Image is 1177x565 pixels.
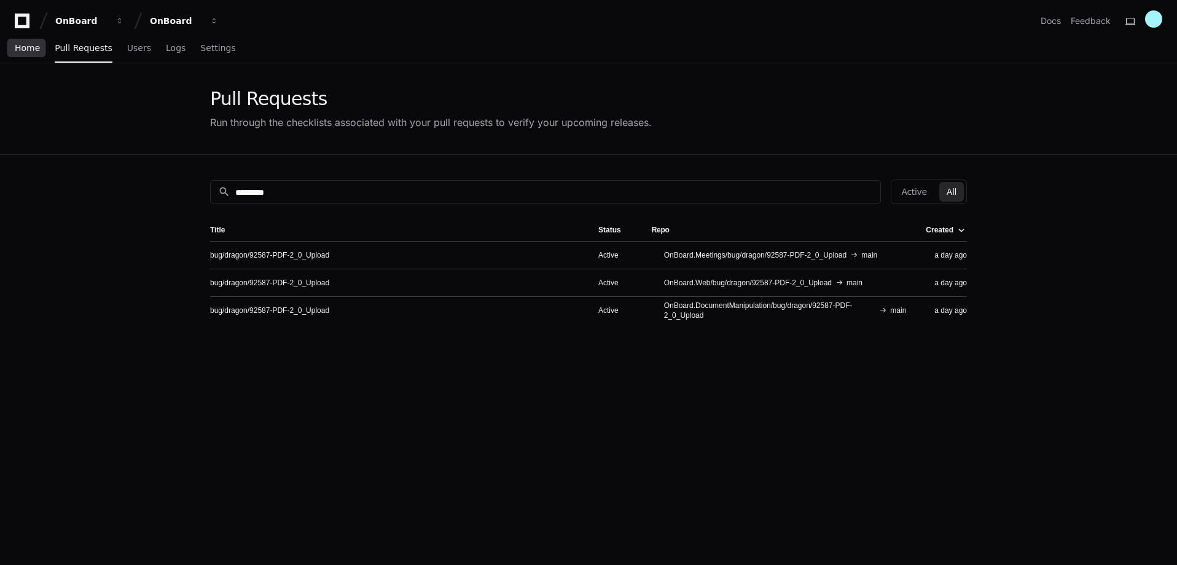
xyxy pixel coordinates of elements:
button: Feedback [1071,15,1111,27]
span: Users [127,44,151,52]
span: OnBoard.Meetings/bug/dragon/92587-PDF-2_0_Upload [664,250,847,260]
span: Pull Requests [55,44,112,52]
span: main [890,306,906,315]
span: Settings [200,44,235,52]
div: Title [210,225,225,235]
button: OnBoard [50,10,129,32]
div: a day ago [926,250,967,260]
a: Home [15,34,40,63]
div: Status [598,225,621,235]
a: Docs [1041,15,1061,27]
div: Created [926,225,953,235]
span: main [847,278,862,288]
a: bug/dragon/92587-PDF-2_0_Upload [210,278,329,288]
div: Active [598,306,632,315]
span: Logs [166,44,186,52]
a: bug/dragon/92587-PDF-2_0_Upload [210,306,329,315]
button: OnBoard [145,10,224,32]
div: Title [210,225,579,235]
a: bug/dragon/92587-PDF-2_0_Upload [210,250,329,260]
div: Active [598,278,632,288]
div: OnBoard [150,15,203,27]
div: Created [926,225,964,235]
div: a day ago [926,306,967,315]
a: Settings [200,34,235,63]
div: Status [598,225,632,235]
div: Active [598,250,632,260]
button: Active [894,182,934,202]
th: Repo [642,219,917,241]
button: All [939,182,964,202]
a: Users [127,34,151,63]
span: Home [15,44,40,52]
mat-icon: search [218,186,230,198]
a: Logs [166,34,186,63]
span: OnBoard.DocumentManipulation/bug/dragon/92587-PDF-2_0_Upload [664,301,876,320]
span: OnBoard.Web/bug/dragon/92587-PDF-2_0_Upload [664,278,832,288]
div: Pull Requests [210,88,652,110]
div: OnBoard [55,15,108,27]
div: a day ago [926,278,967,288]
a: Pull Requests [55,34,112,63]
span: main [861,250,877,260]
div: Run through the checklists associated with your pull requests to verify your upcoming releases. [210,115,652,130]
